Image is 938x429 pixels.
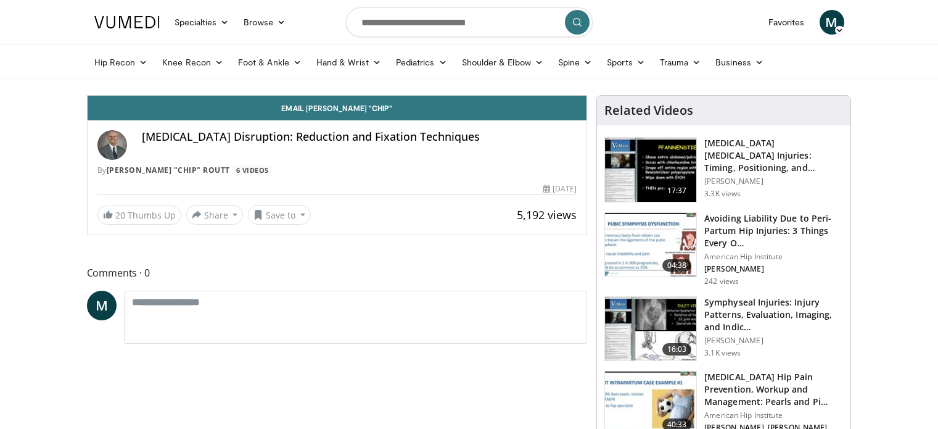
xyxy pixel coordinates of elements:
a: 16:03 Symphyseal Injuries: Injury Patterns, Evaluation, Imaging, and Indic… [PERSON_NAME] 3.1K views [604,296,843,362]
a: Trauma [652,50,709,75]
a: Knee Recon [155,50,231,75]
p: 242 views [704,277,739,286]
a: Pediatrics [389,50,455,75]
img: xX2wXF35FJtYfXNX4xMDoxOjB1O8AjAz.150x105_q85_crop-smart_upscale.jpg [605,138,696,202]
h3: [MEDICAL_DATA] Hip Pain Prevention, Workup and Management: Pearls and Pi… [704,371,843,408]
button: Save to [248,205,311,225]
a: Shoulder & Elbow [455,50,551,75]
a: 6 Videos [232,165,273,175]
a: [PERSON_NAME] "Chip" Routt [107,165,230,175]
a: Hip Recon [87,50,155,75]
div: [DATE] [543,183,577,194]
a: Email [PERSON_NAME] "Chip" [88,96,587,120]
p: [PERSON_NAME] [704,336,843,346]
img: 45121c69-0027-4551-bf0b-9fe1ea97cb80.150x105_q85_crop-smart_upscale.jpg [605,213,696,277]
a: Hand & Wrist [309,50,389,75]
div: By [97,165,577,176]
a: 04:38 Avoiding Liability Due to Peri-Partum Hip Injuries: 3 Things Every O… American Hip Institut... [604,212,843,286]
h4: Related Videos [604,103,693,118]
button: Share [186,205,244,225]
span: Comments 0 [87,265,588,281]
a: Specialties [167,10,237,35]
p: American Hip Institute [704,252,843,262]
a: Browse [236,10,293,35]
h3: [MEDICAL_DATA] [MEDICAL_DATA] Injuries: Timing, Positioning, and Exposure [704,137,843,174]
input: Search topics, interventions [346,7,593,37]
p: 3.3K views [704,189,741,199]
a: M [820,10,844,35]
a: Foot & Ankle [231,50,309,75]
span: 5,192 views [517,207,577,222]
p: 3.1K views [704,348,741,358]
img: VuMedi Logo [94,16,160,28]
span: 20 [115,209,125,221]
p: American Hip Institute [704,410,843,420]
img: AMFAUBLRvnRX8J4n4xMDoxOjB1O8AjAz.150x105_q85_crop-smart_upscale.jpg [605,297,696,361]
a: 17:37 [MEDICAL_DATA] [MEDICAL_DATA] Injuries: Timing, Positioning, and Exposure [PERSON_NAME] 3.3... [604,137,843,202]
a: Business [708,50,771,75]
a: Favorites [761,10,812,35]
img: Avatar [97,130,127,160]
p: [PERSON_NAME] [704,177,843,186]
p: [PERSON_NAME] [704,264,843,274]
span: 16:03 [662,343,692,356]
h3: Symphyseal Injuries: Injury Patterns, Evaluation, Imaging, and Indic… [704,296,843,333]
h4: [MEDICAL_DATA] Disruption: Reduction and Fixation Techniques [142,130,577,144]
span: 17:37 [662,185,692,197]
a: M [87,291,117,320]
span: 04:38 [662,259,692,272]
a: 20 Thumbs Up [97,206,181,225]
h3: Avoiding Liability Due to Peri-Partum Hip Injuries: 3 Things Every O… [704,212,843,249]
a: Sports [599,50,652,75]
a: Spine [551,50,599,75]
